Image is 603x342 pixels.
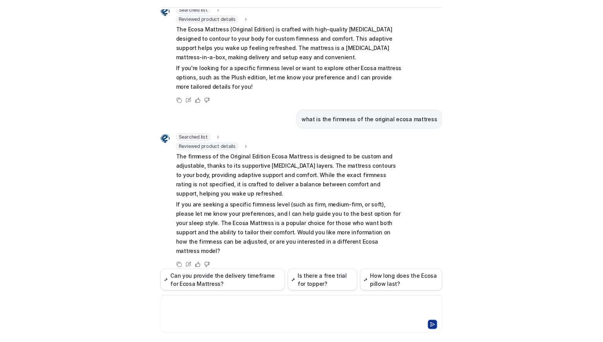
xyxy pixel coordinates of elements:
[176,143,238,150] span: Reviewed product details
[161,269,285,290] button: Can you provide the delivery timeframe for Ecosa Mattress?
[288,269,357,290] button: Is there a free trial for topper?
[176,15,238,23] span: Reviewed product details
[176,133,211,141] span: Searched list
[176,6,211,14] span: Searched list
[176,64,403,91] p: If you're looking for a specific firmness level or want to explore other Ecosa mattress options, ...
[360,269,442,290] button: How long does the Ecosa pillow last?
[301,115,437,124] p: what is the firmness of the original ecosa mattress
[161,7,170,16] img: Widget
[176,25,403,62] p: The Ecosa Mattress (Original Edition) is crafted with high-quality [MEDICAL_DATA] designed to con...
[176,152,403,198] p: The firmness of the Original Edition Ecosa Mattress is designed to be custom and adjustable, than...
[176,200,403,256] p: If you are seeking a specific firmness level (such as firm, medium-firm, or soft), please let me ...
[161,134,170,143] img: Widget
